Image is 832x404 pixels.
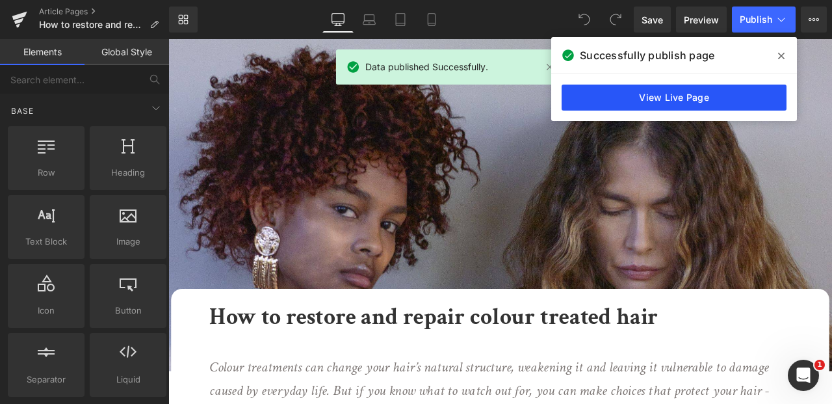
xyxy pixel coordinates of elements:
span: Save [642,13,663,27]
a: Mobile [416,7,447,33]
a: Preview [676,7,727,33]
a: View Live Page [562,85,786,111]
span: Publish [740,14,772,25]
span: Separator [12,373,81,386]
b: How to restore and repair colour treated hair [49,312,580,347]
a: Tablet [385,7,416,33]
span: Heading [94,166,162,180]
span: Data published Successfully. [365,60,488,74]
button: Publish [732,7,796,33]
span: Icon [12,304,81,317]
span: 1 [814,360,825,370]
button: More [801,7,827,33]
span: Image [94,235,162,249]
span: Button [94,304,162,317]
span: Successfully publish page [580,47,714,63]
button: Redo [603,7,629,33]
a: Article Pages [39,7,169,17]
span: Text Block [12,235,81,249]
span: Liquid [94,373,162,386]
span: Base [10,105,35,117]
span: Preview [684,13,719,27]
a: New Library [169,7,198,33]
iframe: Intercom live chat [788,360,819,391]
a: Desktop [322,7,354,33]
a: Global Style [84,39,169,65]
span: Row [12,166,81,180]
span: How to restore and repair colour treated hair [39,20,144,30]
a: Laptop [354,7,385,33]
button: Undo [571,7,597,33]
